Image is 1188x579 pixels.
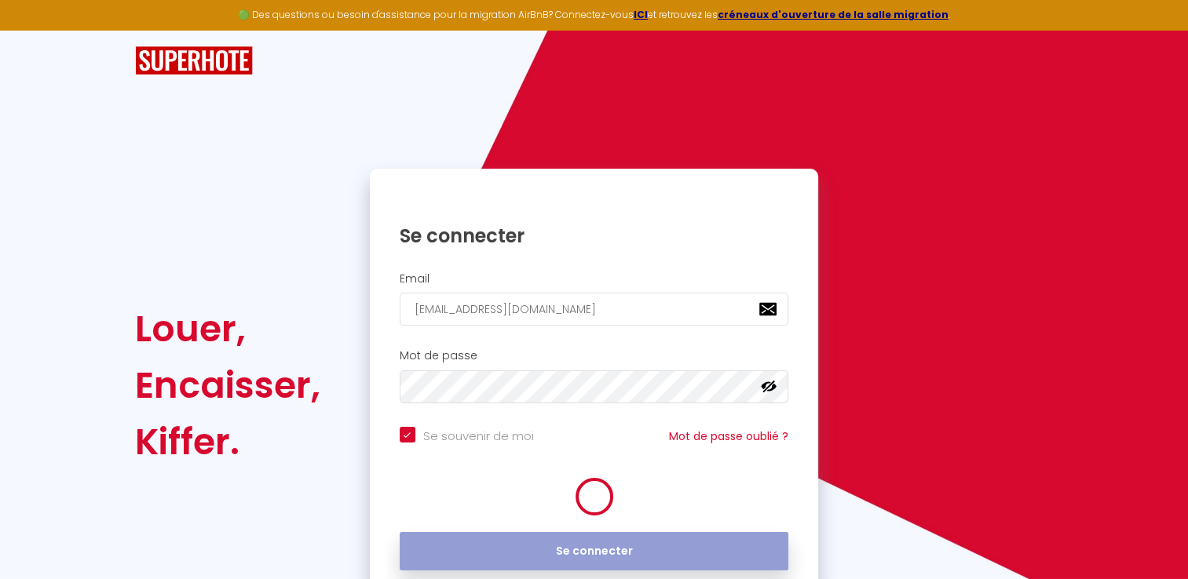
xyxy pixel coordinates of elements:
div: Encaisser, [135,357,320,413]
img: SuperHote logo [135,46,253,75]
h2: Email [400,272,789,286]
a: Mot de passe oublié ? [669,428,788,444]
button: Se connecter [400,532,789,571]
a: ICI [634,8,648,21]
div: Louer, [135,300,320,357]
input: Ton Email [400,293,789,326]
button: Ouvrir le widget de chat LiveChat [13,6,60,53]
div: Kiffer. [135,413,320,470]
h1: Se connecter [400,224,789,248]
h2: Mot de passe [400,349,789,362]
a: créneaux d'ouverture de la salle migration [718,8,949,21]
